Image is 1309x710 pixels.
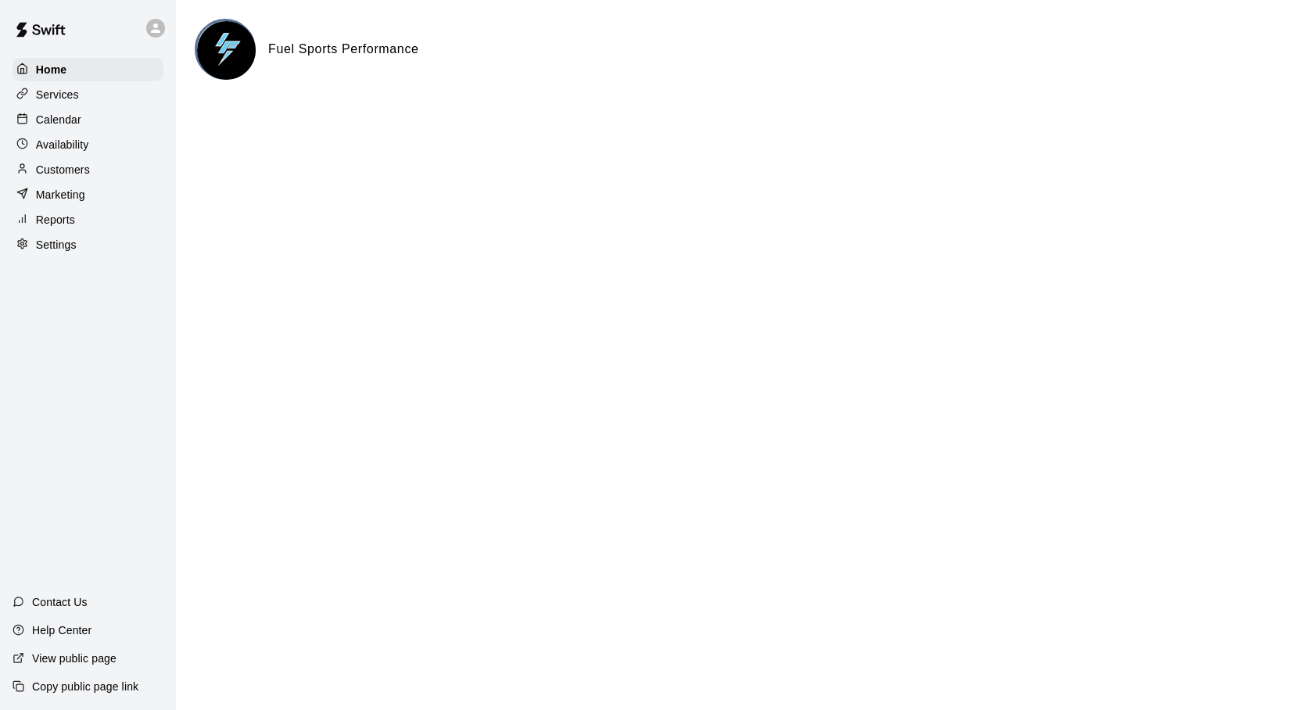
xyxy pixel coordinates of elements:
[36,237,77,253] p: Settings
[13,158,163,181] a: Customers
[36,212,75,228] p: Reports
[32,622,91,638] p: Help Center
[36,137,89,152] p: Availability
[36,112,81,127] p: Calendar
[32,651,117,666] p: View public page
[36,162,90,177] p: Customers
[32,679,138,694] p: Copy public page link
[36,87,79,102] p: Services
[13,108,163,131] a: Calendar
[13,83,163,106] a: Services
[13,208,163,231] a: Reports
[197,21,256,80] img: Fuel Sports Performance logo
[268,39,419,59] h6: Fuel Sports Performance
[13,58,163,81] a: Home
[13,133,163,156] a: Availability
[36,187,85,203] p: Marketing
[32,594,88,610] p: Contact Us
[36,62,67,77] p: Home
[13,183,163,206] a: Marketing
[13,233,163,256] a: Settings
